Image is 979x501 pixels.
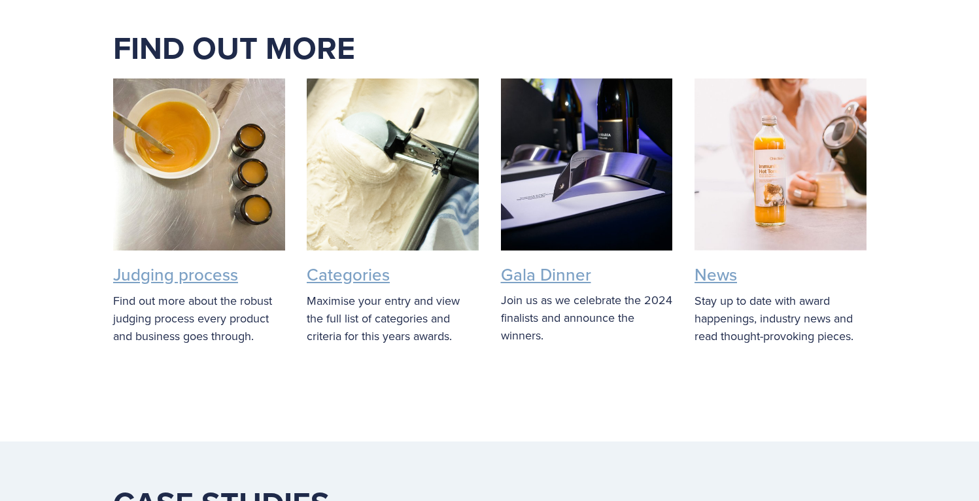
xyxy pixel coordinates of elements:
p: Join us as we celebrate the 2024 finalists and announce the winners. [501,291,673,344]
a: Judging process [113,262,238,286]
p: Find out more about the robust judging process every product and business goes through. [113,291,285,344]
a: Categories [307,262,390,286]
p: Maximise your entry and view the full list of categories and criteria for this years awards. [307,291,479,344]
p: Stay up to date with award happenings, industry news and read thought-provoking pieces. [695,291,867,344]
h1: FIND OUT MORE [113,28,867,67]
a: Gala Dinner [501,262,591,286]
a: News [695,262,737,286]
